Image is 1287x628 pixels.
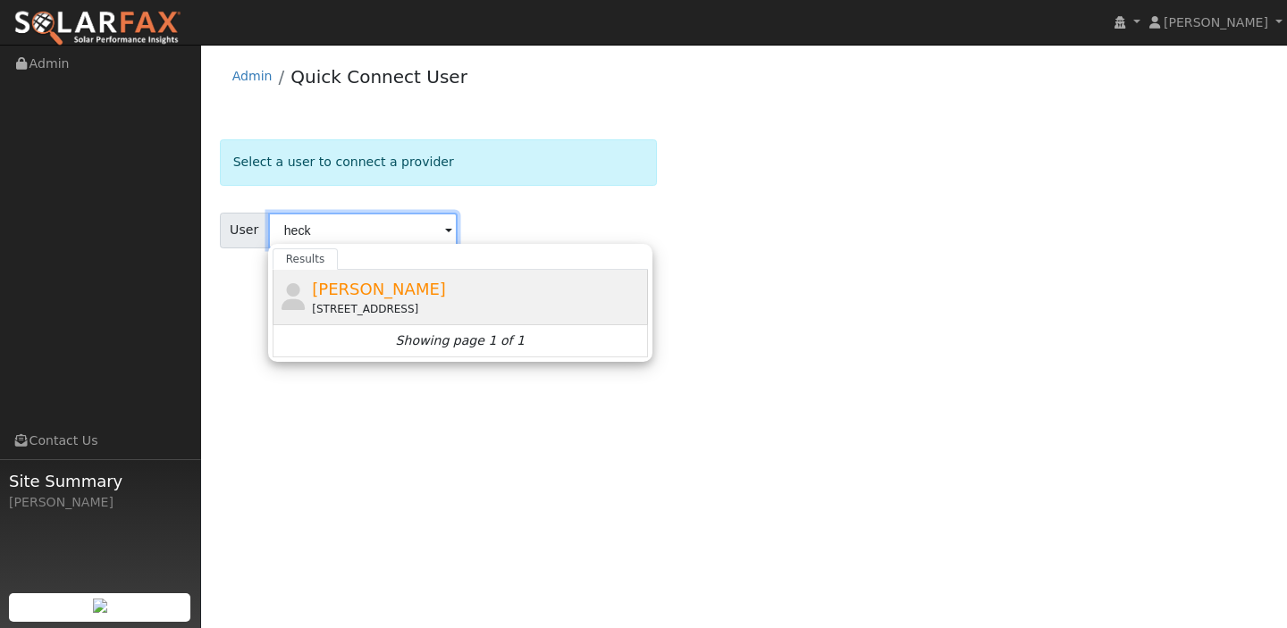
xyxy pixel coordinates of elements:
[9,493,191,512] div: [PERSON_NAME]
[9,469,191,493] span: Site Summary
[220,213,269,248] span: User
[232,69,273,83] a: Admin
[93,599,107,613] img: retrieve
[268,213,458,248] input: Select a User
[13,10,181,47] img: SolarFax
[220,139,657,185] div: Select a user to connect a provider
[396,331,525,350] i: Showing page 1 of 1
[312,280,446,298] span: [PERSON_NAME]
[1164,15,1268,29] span: [PERSON_NAME]
[312,301,643,317] div: [STREET_ADDRESS]
[273,248,339,270] a: Results
[290,66,467,88] a: Quick Connect User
